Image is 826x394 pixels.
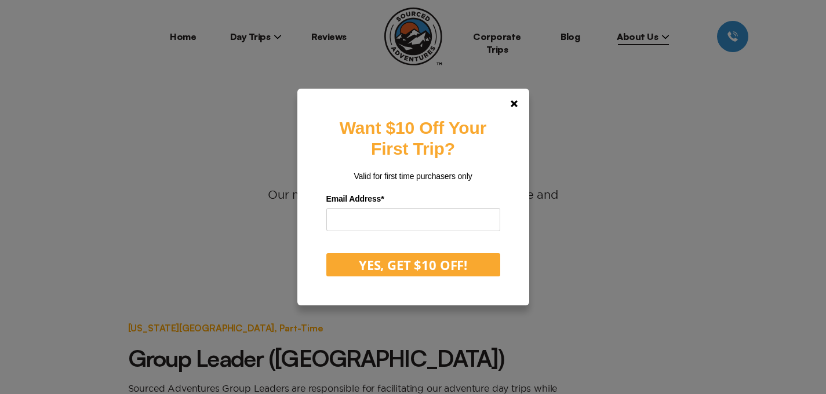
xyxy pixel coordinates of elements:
[326,253,500,276] button: YES, GET $10 OFF!
[340,118,486,158] strong: Want $10 Off Your First Trip?
[500,90,528,118] a: Close
[381,194,384,203] span: Required
[326,190,500,208] label: Email Address
[354,172,472,181] span: Valid for first time purchasers only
